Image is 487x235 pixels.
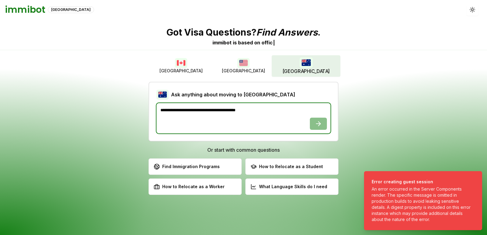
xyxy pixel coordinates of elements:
[159,68,203,74] span: [GEOGRAPHIC_DATA]
[245,158,338,175] button: How to Relocate as a Student
[156,90,169,99] img: Australia flag
[245,178,338,195] button: What Language Skills do I need
[5,4,45,15] h1: immibot
[251,184,327,190] div: What Language Skills do I need
[372,179,472,185] div: Error creating guest session
[237,58,250,68] img: USA flag
[238,40,273,46] span: b a s e d o n o f f i c
[372,186,472,223] div: An error occurred in the Server Components render. The specific message is omitted in production ...
[166,27,321,38] p: Got Visa Questions? .
[282,68,330,75] span: [GEOGRAPHIC_DATA]
[251,164,323,170] div: How to Relocate as a Student
[299,57,313,68] img: Australia flag
[154,184,225,190] div: How to Relocate as a Worker
[171,91,295,98] h2: Ask anything about moving to [GEOGRAPHIC_DATA]
[154,164,220,170] div: Find Immigration Programs
[175,58,187,68] img: Canada flag
[222,68,265,74] span: [GEOGRAPHIC_DATA]
[149,178,242,195] button: How to Relocate as a Worker
[212,39,237,46] div: immibot is
[149,158,242,175] button: Find Immigration Programs
[149,146,338,154] h3: Or start with common questions
[48,6,94,13] div: [GEOGRAPHIC_DATA]
[256,27,318,38] span: Find Answers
